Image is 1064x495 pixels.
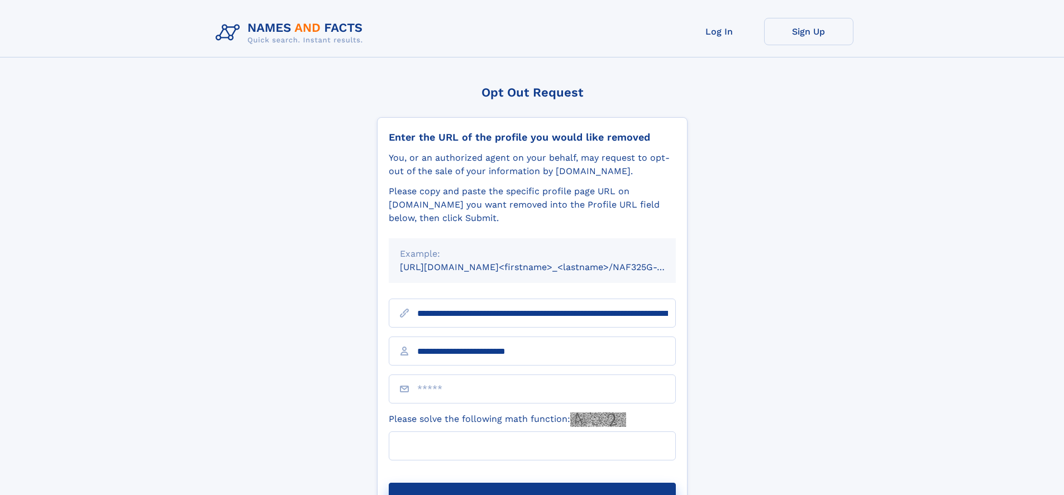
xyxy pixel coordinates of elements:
[389,131,676,143] div: Enter the URL of the profile you would like removed
[764,18,853,45] a: Sign Up
[377,85,688,99] div: Opt Out Request
[389,185,676,225] div: Please copy and paste the specific profile page URL on [DOMAIN_NAME] you want removed into the Pr...
[389,412,626,427] label: Please solve the following math function:
[389,151,676,178] div: You, or an authorized agent on your behalf, may request to opt-out of the sale of your informatio...
[675,18,764,45] a: Log In
[400,262,697,272] small: [URL][DOMAIN_NAME]<firstname>_<lastname>/NAF325G-xxxxxxxx
[400,247,665,261] div: Example:
[211,18,372,48] img: Logo Names and Facts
